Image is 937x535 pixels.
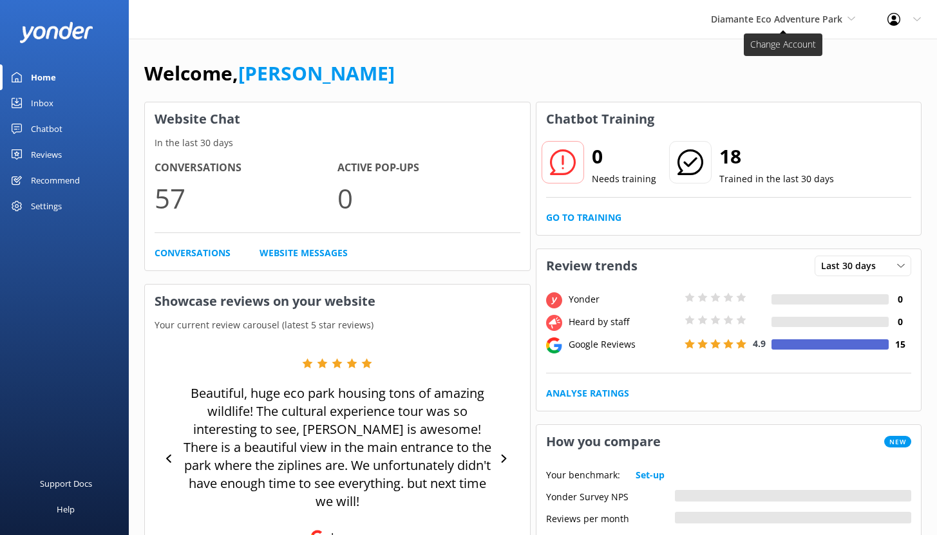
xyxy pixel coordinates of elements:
div: Reviews per month [546,512,675,523]
div: Google Reviews [565,337,681,352]
div: Help [57,496,75,522]
div: Yonder Survey NPS [546,490,675,502]
h4: 0 [889,315,911,329]
a: Go to Training [546,211,621,225]
span: 4.9 [753,337,766,350]
div: Support Docs [40,471,92,496]
h3: How you compare [536,425,670,458]
p: 57 [155,176,337,220]
a: Set-up [636,468,665,482]
p: Needs training [592,172,656,186]
h3: Showcase reviews on your website [145,285,530,318]
div: Settings [31,193,62,219]
span: New [884,436,911,447]
div: Reviews [31,142,62,167]
div: Yonder [565,292,681,306]
h4: Active Pop-ups [337,160,520,176]
p: In the last 30 days [145,136,530,150]
h1: Welcome, [144,58,395,89]
div: Home [31,64,56,90]
h2: 0 [592,141,656,172]
div: Inbox [31,90,53,116]
h3: Website Chat [145,102,530,136]
div: Heard by staff [565,315,681,329]
p: Your current review carousel (latest 5 star reviews) [145,318,530,332]
p: Beautiful, huge eco park housing tons of amazing wildlife! The cultural experience tour was so in... [180,384,495,511]
h4: 0 [889,292,911,306]
h3: Review trends [536,249,647,283]
a: Website Messages [260,246,348,260]
h3: Chatbot Training [536,102,664,136]
div: Chatbot [31,116,62,142]
span: Diamante Eco Adventure Park [711,13,842,25]
h4: 15 [889,337,911,352]
h2: 18 [719,141,834,172]
a: Conversations [155,246,231,260]
p: Trained in the last 30 days [719,172,834,186]
p: 0 [337,176,520,220]
span: Last 30 days [821,259,884,273]
p: Your benchmark: [546,468,620,482]
a: Analyse Ratings [546,386,629,400]
a: [PERSON_NAME] [238,60,395,86]
div: Recommend [31,167,80,193]
h4: Conversations [155,160,337,176]
img: yonder-white-logo.png [19,22,93,43]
